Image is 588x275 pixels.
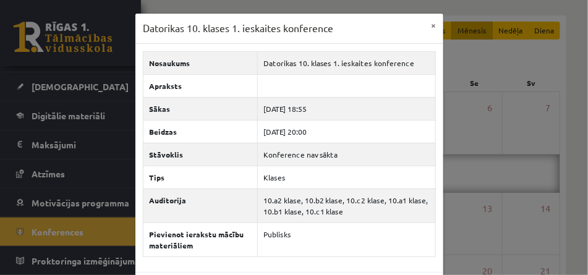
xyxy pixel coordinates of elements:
[257,51,435,74] td: Datorikas 10. klases 1. ieskaites konference
[143,166,258,188] th: Tips
[257,97,435,120] td: [DATE] 18:55
[143,188,258,222] th: Auditorija
[257,120,435,143] td: [DATE] 20:00
[143,143,258,166] th: Stāvoklis
[257,166,435,188] td: Klases
[257,143,435,166] td: Konference nav sākta
[257,222,435,256] td: Publisks
[143,120,258,143] th: Beidzas
[257,188,435,222] td: 10.a2 klase, 10.b2 klase, 10.c2 klase, 10.a1 klase, 10.b1 klase, 10.c1 klase
[143,222,258,256] th: Pievienot ierakstu mācību materiāliem
[143,21,333,36] h3: Datorikas 10. klases 1. ieskaites konference
[424,14,443,37] button: ×
[143,51,258,74] th: Nosaukums
[143,74,258,97] th: Apraksts
[143,97,258,120] th: Sākas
